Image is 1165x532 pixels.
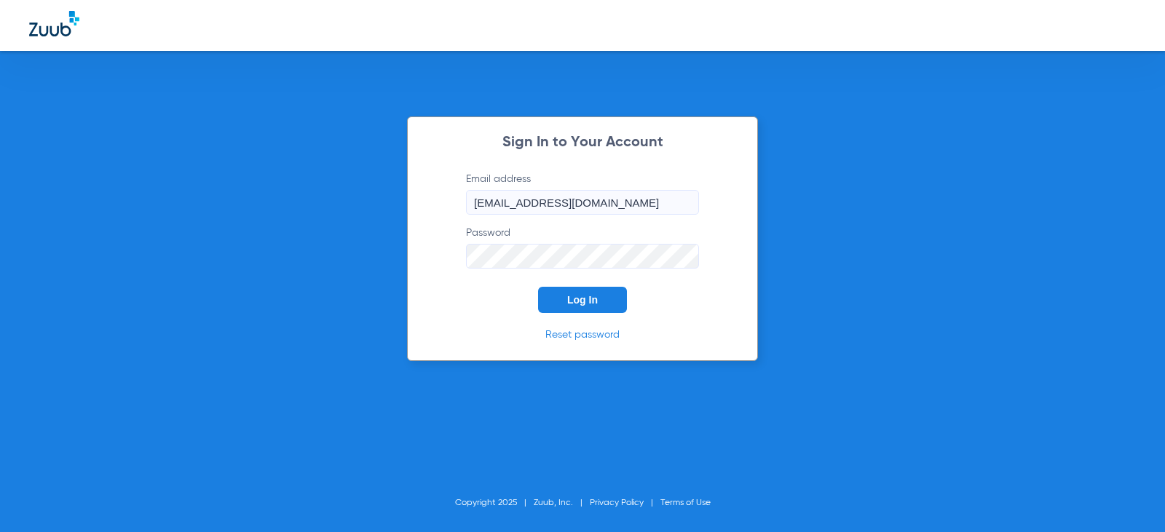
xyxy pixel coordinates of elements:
[444,135,721,150] h2: Sign In to Your Account
[29,11,79,36] img: Zuub Logo
[455,496,534,510] li: Copyright 2025
[590,499,644,507] a: Privacy Policy
[660,499,711,507] a: Terms of Use
[466,226,699,269] label: Password
[567,294,598,306] span: Log In
[534,496,590,510] li: Zuub, Inc.
[466,244,699,269] input: Password
[538,287,627,313] button: Log In
[466,190,699,215] input: Email address
[545,330,620,340] a: Reset password
[466,172,699,215] label: Email address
